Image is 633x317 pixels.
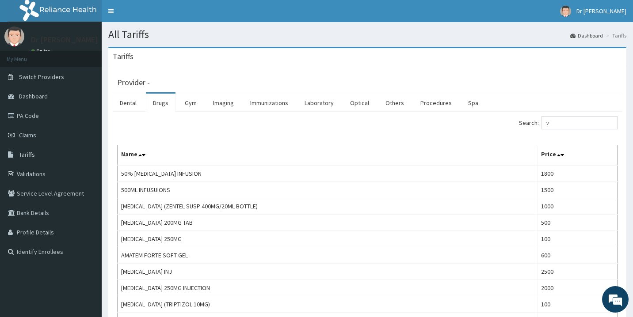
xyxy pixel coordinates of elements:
[118,231,538,247] td: [MEDICAL_DATA] 250MG
[604,32,626,39] li: Tariffs
[570,32,603,39] a: Dashboard
[118,182,538,198] td: 500ML INFUSUIONS
[118,296,538,313] td: [MEDICAL_DATA] (TRIPTIZOL 10MG)
[537,145,617,166] th: Price
[537,231,617,247] td: 100
[537,280,617,296] td: 2000
[118,280,538,296] td: [MEDICAL_DATA] 250MG INJECTION
[31,36,98,44] p: Dr [PERSON_NAME]
[537,215,617,231] td: 500
[19,92,48,100] span: Dashboard
[118,264,538,280] td: [MEDICAL_DATA] INJ
[31,48,52,54] a: Online
[343,94,376,112] a: Optical
[117,79,150,87] h3: Provider -
[537,198,617,215] td: 1000
[413,94,459,112] a: Procedures
[108,29,626,40] h1: All Tariffs
[537,247,617,264] td: 600
[118,247,538,264] td: AMATEM FORTE SOFT GEL
[19,151,35,158] span: Tariffs
[206,94,241,112] a: Imaging
[118,145,538,166] th: Name
[537,182,617,198] td: 1500
[560,6,571,17] img: User Image
[19,131,36,139] span: Claims
[118,198,538,215] td: [MEDICAL_DATA] (ZENTEL SUSP 400MG/20ML BOTTLE)
[378,94,411,112] a: Others
[146,94,175,112] a: Drugs
[243,94,295,112] a: Immunizations
[118,215,538,231] td: [MEDICAL_DATA] 200MG TAB
[4,26,24,46] img: User Image
[178,94,204,112] a: Gym
[19,73,64,81] span: Switch Providers
[541,116,618,129] input: Search:
[537,264,617,280] td: 2500
[297,94,341,112] a: Laboratory
[537,165,617,182] td: 1800
[576,7,626,15] span: Dr [PERSON_NAME]
[113,53,133,60] h3: Tariffs
[118,165,538,182] td: 50% [MEDICAL_DATA] INFUSION
[113,94,144,112] a: Dental
[537,296,617,313] td: 100
[461,94,485,112] a: Spa
[519,116,618,129] label: Search:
